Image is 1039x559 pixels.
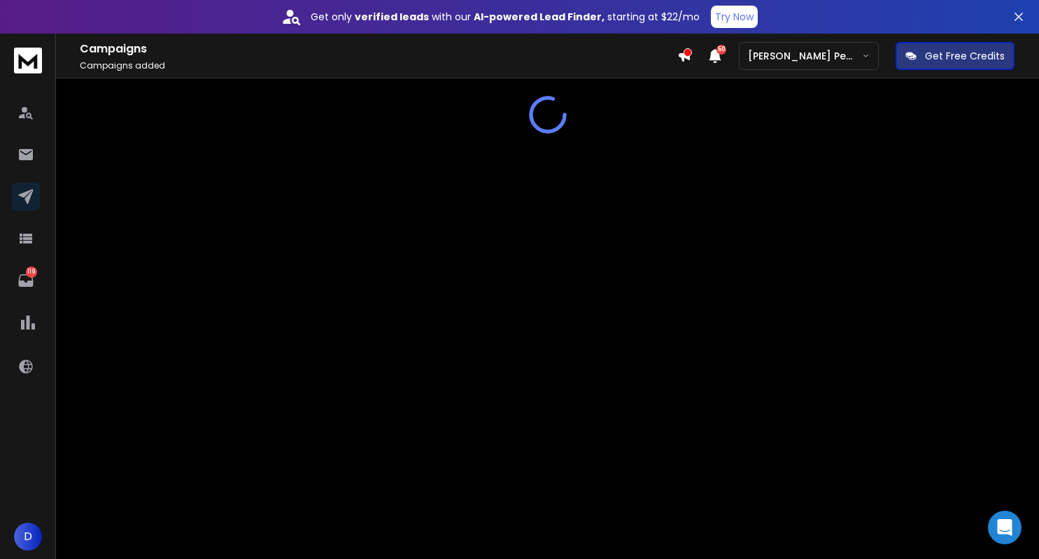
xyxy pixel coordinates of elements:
p: Campaigns added [80,60,677,71]
button: Try Now [711,6,758,28]
button: Get Free Credits [896,42,1015,70]
p: Try Now [715,10,754,24]
p: 119 [26,267,37,278]
strong: verified leads [355,10,429,24]
button: D [14,523,42,551]
strong: AI-powered Lead Finder, [474,10,605,24]
img: logo [14,48,42,73]
h1: Campaigns [80,41,677,57]
p: Get Free Credits [925,49,1005,63]
div: Open Intercom Messenger [988,511,1022,544]
p: Get only with our starting at $22/mo [311,10,700,24]
a: 119 [12,267,40,295]
span: 50 [716,45,726,55]
p: [PERSON_NAME] Personal WorkSpace [748,49,862,63]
